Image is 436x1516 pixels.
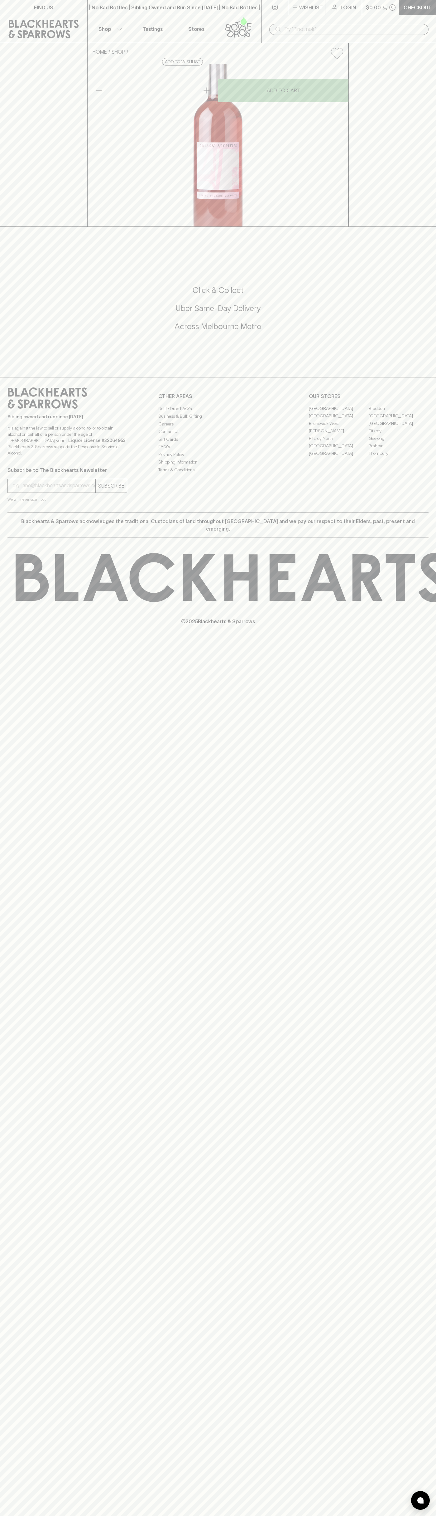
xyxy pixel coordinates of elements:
[404,4,432,11] p: Checkout
[158,428,278,435] a: Contact Us
[12,481,95,491] input: e.g. jane@blackheartsandsparrows.com.au
[284,24,424,34] input: Try "Pinot noir"
[341,4,356,11] p: Login
[88,15,131,43] button: Shop
[369,420,429,427] a: [GEOGRAPHIC_DATA]
[143,25,163,33] p: Tastings
[366,4,381,11] p: $0.00
[162,58,203,66] button: Add to wishlist
[158,443,278,451] a: FAQ's
[309,392,429,400] p: OUR STORES
[112,49,125,55] a: SHOP
[158,392,278,400] p: OTHER AREAS
[218,79,348,102] button: ADD TO CART
[158,435,278,443] a: Gift Cards
[158,413,278,420] a: Business & Bulk Gifting
[369,405,429,412] a: Braddon
[7,285,429,295] h5: Click & Collect
[309,435,369,442] a: Fitzroy North
[309,420,369,427] a: Brunswick West
[328,46,346,61] button: Add to wishlist
[12,517,424,532] p: Blackhearts & Sparrows acknowledges the traditional Custodians of land throughout [GEOGRAPHIC_DAT...
[309,450,369,457] a: [GEOGRAPHIC_DATA]
[7,466,127,474] p: Subscribe to The Blackhearts Newsletter
[98,25,111,33] p: Shop
[158,459,278,466] a: Shipping Information
[158,466,278,474] a: Terms & Conditions
[309,442,369,450] a: [GEOGRAPHIC_DATA]
[369,412,429,420] a: [GEOGRAPHIC_DATA]
[158,420,278,428] a: Careers
[7,303,429,313] h5: Uber Same-Day Delivery
[369,442,429,450] a: Prahran
[7,425,127,456] p: It is against the law to sell or supply alcohol to, or to obtain alcohol on behalf of a person un...
[7,414,127,420] p: Sibling owned and run since [DATE]
[309,405,369,412] a: [GEOGRAPHIC_DATA]
[299,4,323,11] p: Wishlist
[267,87,300,94] p: ADD TO CART
[7,321,429,332] h5: Across Melbourne Metro
[131,15,175,43] a: Tastings
[369,450,429,457] a: Thornbury
[96,479,127,493] button: SUBSCRIBE
[369,427,429,435] a: Fitzroy
[93,49,107,55] a: HOME
[188,25,204,33] p: Stores
[369,435,429,442] a: Geelong
[417,1497,424,1504] img: bubble-icon
[68,438,126,443] strong: Liquor License #32064953
[158,405,278,412] a: Bottle Drop FAQ's
[175,15,218,43] a: Stores
[309,412,369,420] a: [GEOGRAPHIC_DATA]
[7,496,127,503] p: We will never spam you
[391,6,394,9] p: 0
[158,451,278,458] a: Privacy Policy
[88,64,348,226] img: 29365.png
[98,482,124,489] p: SUBSCRIBE
[7,260,429,365] div: Call to action block
[309,427,369,435] a: [PERSON_NAME]
[34,4,53,11] p: FIND US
